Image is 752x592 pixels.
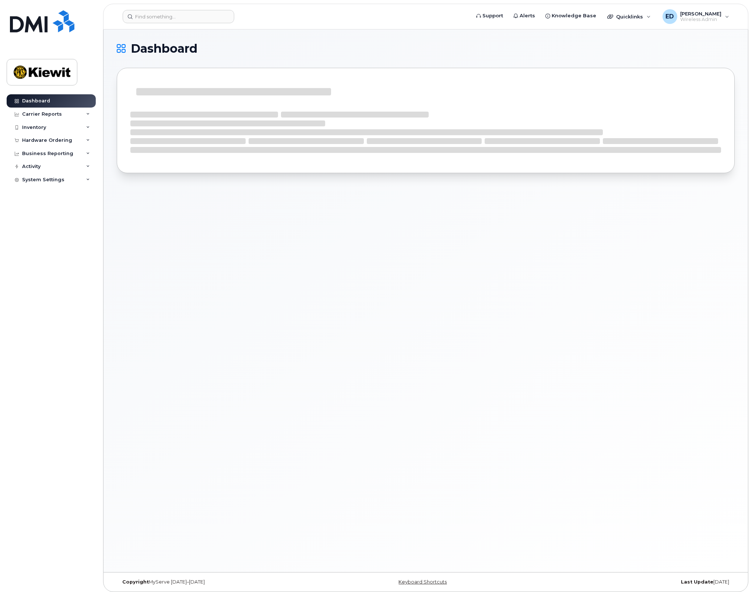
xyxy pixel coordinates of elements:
[529,579,735,585] div: [DATE]
[131,43,197,54] span: Dashboard
[117,579,323,585] div: MyServe [DATE]–[DATE]
[681,579,713,585] strong: Last Update
[122,579,149,585] strong: Copyright
[398,579,447,585] a: Keyboard Shortcuts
